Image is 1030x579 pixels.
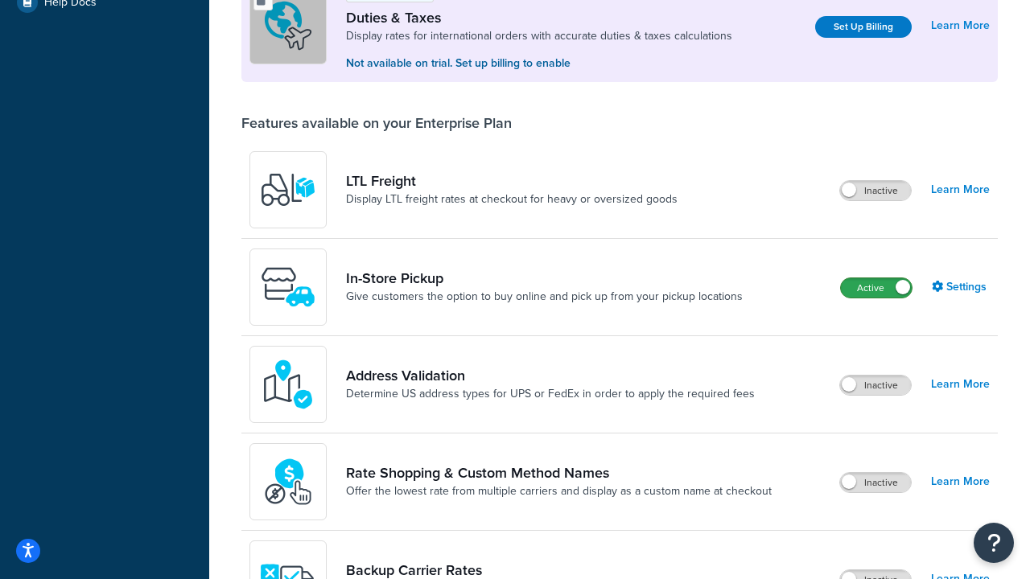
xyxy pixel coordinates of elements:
[346,464,772,482] a: Rate Shopping & Custom Method Names
[932,276,990,298] a: Settings
[974,523,1014,563] button: Open Resource Center
[346,55,732,72] p: Not available on trial. Set up billing to enable
[346,172,678,190] a: LTL Freight
[931,373,990,396] a: Learn More
[346,367,755,384] a: Address Validation
[346,561,760,579] a: Backup Carrier Rates
[260,259,316,315] img: wfgcfpwTIucLEAAAAASUVORK5CYII=
[346,191,678,207] a: Display LTL freight rates at checkout for heavy or oversized goods
[841,278,912,298] label: Active
[260,162,316,218] img: y79ZsPf0fXUFUhFXDzUgf+ktZg5F2+ohG75+v3d2s1D9TjoU8PiyCIluIjV41seZevKCRuEjTPPOKHJsQcmKCXGdfprl3L4q7...
[931,14,990,37] a: Learn More
[840,376,911,395] label: Inactive
[346,289,743,305] a: Give customers the option to buy online and pick up from your pickup locations
[815,16,912,38] a: Set Up Billing
[346,269,743,287] a: In-Store Pickup
[840,181,911,200] label: Inactive
[346,28,732,44] a: Display rates for international orders with accurate duties & taxes calculations
[241,114,512,132] div: Features available on your Enterprise Plan
[346,386,755,402] a: Determine US address types for UPS or FedEx in order to apply the required fees
[346,9,732,27] a: Duties & Taxes
[931,179,990,201] a: Learn More
[931,470,990,493] a: Learn More
[840,473,911,492] label: Inactive
[346,483,772,499] a: Offer the lowest rate from multiple carriers and display as a custom name at checkout
[260,454,316,510] img: icon-duo-feat-rate-shopping-ecdd8bed.png
[260,356,316,413] img: kIG8fy0lQAAAABJRU5ErkJggg==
